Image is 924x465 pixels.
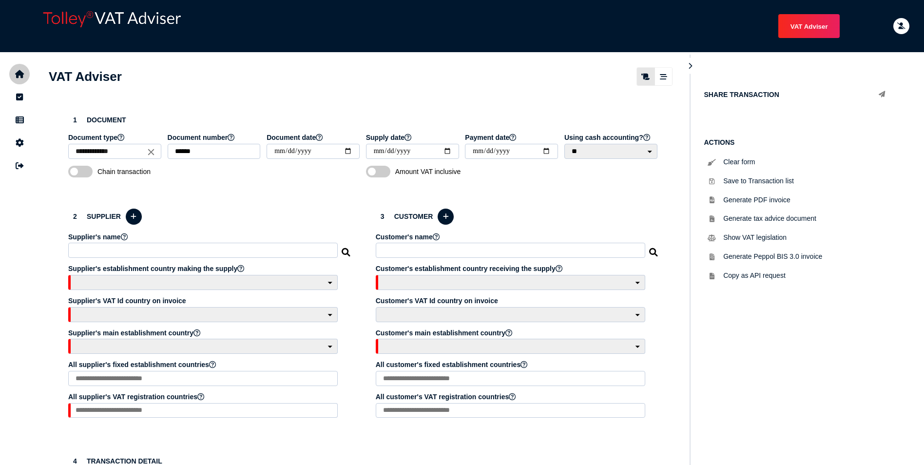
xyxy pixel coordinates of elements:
button: Manage settings [9,133,30,153]
button: Share transaction [874,87,890,103]
label: Document type [68,134,163,141]
button: Home [9,64,30,84]
button: Sign out [9,155,30,176]
i: Close [146,146,156,157]
mat-button-toggle: Stepper view [654,68,672,85]
h1: Share transaction [704,91,779,98]
label: All customer's fixed establishment countries [376,361,647,368]
label: Supplier's main establishment country [68,329,339,337]
button: Add a new customer to the database [438,209,454,225]
label: All supplier's fixed establishment countries [68,361,339,368]
label: Payment date [465,134,559,141]
div: 1 [68,113,82,127]
app-field: Select a document type [68,134,163,166]
div: 3 [376,210,389,223]
label: Supplier's establishment country making the supply [68,265,339,272]
label: Using cash accounting? [564,134,659,141]
button: Hide [682,58,698,74]
label: Document number [168,134,262,141]
label: Supplier's VAT Id country on invoice [68,297,339,305]
label: Customer's VAT Id country on invoice [376,297,647,305]
mat-button-toggle: Classic scrolling page view [637,68,654,85]
button: Data manager [9,110,30,130]
div: 2 [68,210,82,223]
h1: Actions [704,138,890,146]
label: Customer's name [376,233,647,241]
section: Define the seller [58,197,361,435]
i: Search for a dummy customer [649,245,659,253]
h3: Supplier [68,207,351,226]
h1: VAT Adviser [49,69,122,84]
h3: Document [68,113,659,127]
button: Shows a dropdown of VAT Advisor options [778,14,840,38]
label: Supply date [366,134,461,141]
i: Search for a dummy seller [342,245,351,253]
label: All supplier's VAT registration countries [68,393,339,401]
menu: navigate products [213,14,840,38]
h3: Customer [376,207,659,226]
button: Tasks [9,87,30,107]
span: Chain transaction [97,168,200,175]
button: Add a new supplier to the database [126,209,142,225]
span: Amount VAT inclusive [395,168,498,175]
i: Email needs to be verified [897,23,905,29]
label: Supplier's name [68,233,339,241]
label: Customer's main establishment country [376,329,647,337]
label: Document date [267,134,361,141]
label: Customer's establishment country receiving the supply [376,265,647,272]
label: All customer's VAT registration countries [376,393,647,401]
div: app logo [39,7,208,45]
